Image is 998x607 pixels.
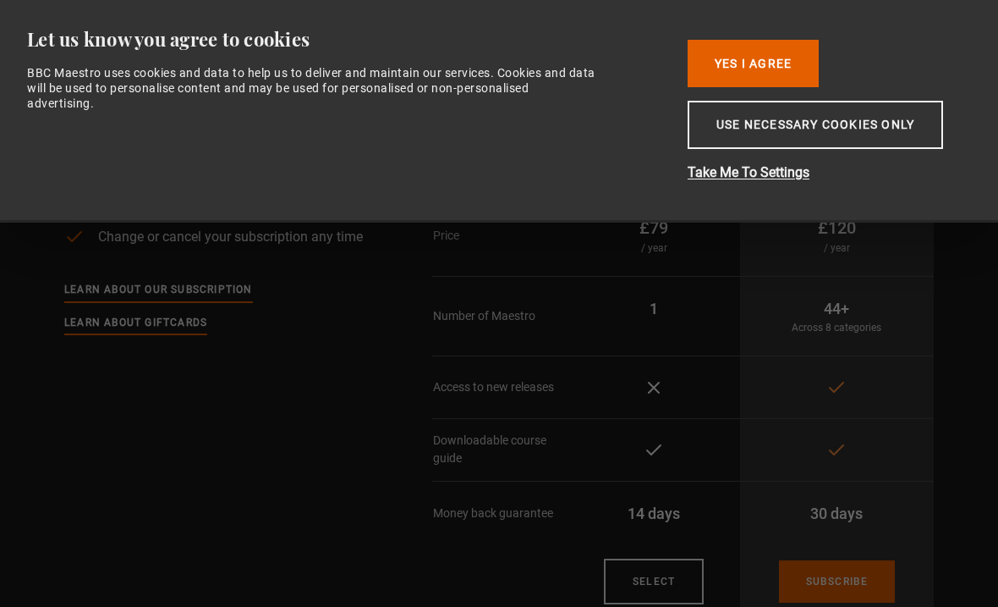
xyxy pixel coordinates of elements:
[754,320,920,335] p: Across 8 categories
[433,378,567,396] p: Access to new releases
[64,314,207,333] a: Learn about giftcards
[754,297,920,320] p: 44+
[779,560,896,603] a: Subscribe
[433,432,567,467] p: Downloadable course guide
[27,65,598,112] div: BBC Maestro uses cookies and data to help us to deliver and maintain our services. Cookies and da...
[754,240,920,256] p: / year
[754,502,920,525] p: 30 days
[433,307,567,325] p: Number of Maestro
[688,163,958,183] button: Take Me To Settings
[688,40,819,87] button: Yes I Agree
[754,215,920,240] p: £120
[688,101,943,149] button: Use necessary cookies only
[433,505,567,522] p: Money back guarantee
[64,281,253,300] a: Learn about our subscription
[581,240,727,256] p: / year
[581,215,727,240] p: £79
[27,27,661,52] div: Let us know you agree to cookies
[604,559,704,604] a: Courses
[581,502,727,525] p: 14 days
[433,227,567,245] p: Price
[581,297,727,320] p: 1
[64,227,378,247] li: Change or cancel your subscription any time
